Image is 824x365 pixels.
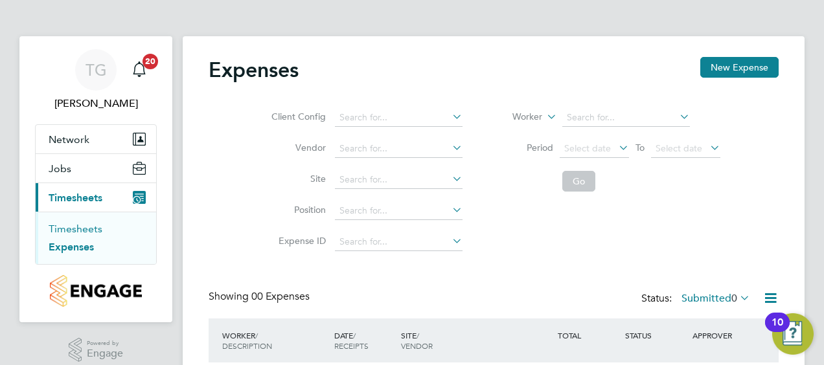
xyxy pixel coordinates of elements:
[562,171,595,192] button: Go
[495,142,553,153] label: Period
[268,142,326,153] label: Vendor
[50,275,141,307] img: countryside-properties-logo-retina.png
[222,340,272,351] span: DESCRIPTION
[126,49,152,91] a: 20
[335,140,463,158] input: Search for...
[209,57,299,83] h2: Expenses
[35,275,157,307] a: Go to home page
[36,212,156,264] div: Timesheets
[87,348,123,359] span: Engage
[268,173,326,184] label: Site
[417,330,419,340] span: /
[143,54,158,69] span: 20
[681,292,750,305] label: Submitted
[49,223,102,235] a: Timesheets
[19,36,172,322] nav: Main navigation
[401,340,433,351] span: VENDOR
[562,109,690,127] input: Search for...
[35,49,157,111] a: TG[PERSON_NAME]
[335,202,463,220] input: Search for...
[219,324,331,357] div: WORKER
[331,324,398,357] div: DATE
[772,322,783,339] div: 10
[36,125,156,153] button: Network
[251,290,310,303] span: 00 Expenses
[335,233,463,251] input: Search for...
[36,154,156,182] button: Jobs
[731,292,737,305] span: 0
[656,142,702,154] span: Select date
[268,235,326,247] label: Expense ID
[49,241,94,253] a: Expenses
[772,313,814,355] button: Open Resource Center, 10 new notifications
[49,192,102,204] span: Timesheets
[353,330,356,340] span: /
[87,338,123,349] span: Powered by
[69,338,124,362] a: Powered byEngage
[36,183,156,212] button: Timesheets
[35,96,157,111] span: Tyler Gaston
[86,61,107,78] span: TG
[335,171,463,189] input: Search for...
[632,139,648,156] span: To
[334,340,369,351] span: RECEIPTS
[564,142,611,154] span: Select date
[49,133,89,146] span: Network
[398,324,555,357] div: SITE
[255,330,258,340] span: /
[49,162,71,175] span: Jobs
[700,57,779,78] button: New Expense
[484,111,542,124] label: Worker
[268,111,326,122] label: Client Config
[689,324,757,347] div: APPROVER
[641,290,753,308] div: Status:
[209,290,312,304] div: Showing
[622,324,689,347] div: STATUS
[555,324,622,347] div: TOTAL
[268,204,326,216] label: Position
[335,109,463,127] input: Search for...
